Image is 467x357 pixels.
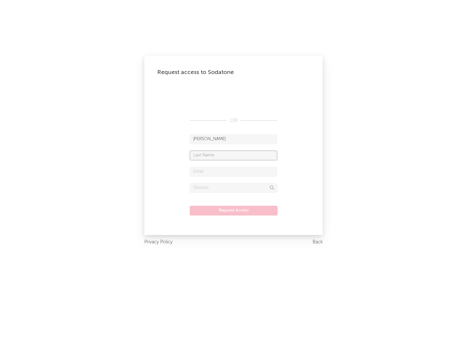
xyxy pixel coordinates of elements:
input: Division [190,183,277,193]
div: Request access to Sodatone [157,68,310,76]
input: Last Name [190,151,277,160]
input: Email [190,167,277,177]
button: Request Access [190,206,278,215]
a: Back [313,238,323,246]
a: Privacy Policy [144,238,173,246]
input: First Name [190,134,277,144]
div: OR [190,117,277,125]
